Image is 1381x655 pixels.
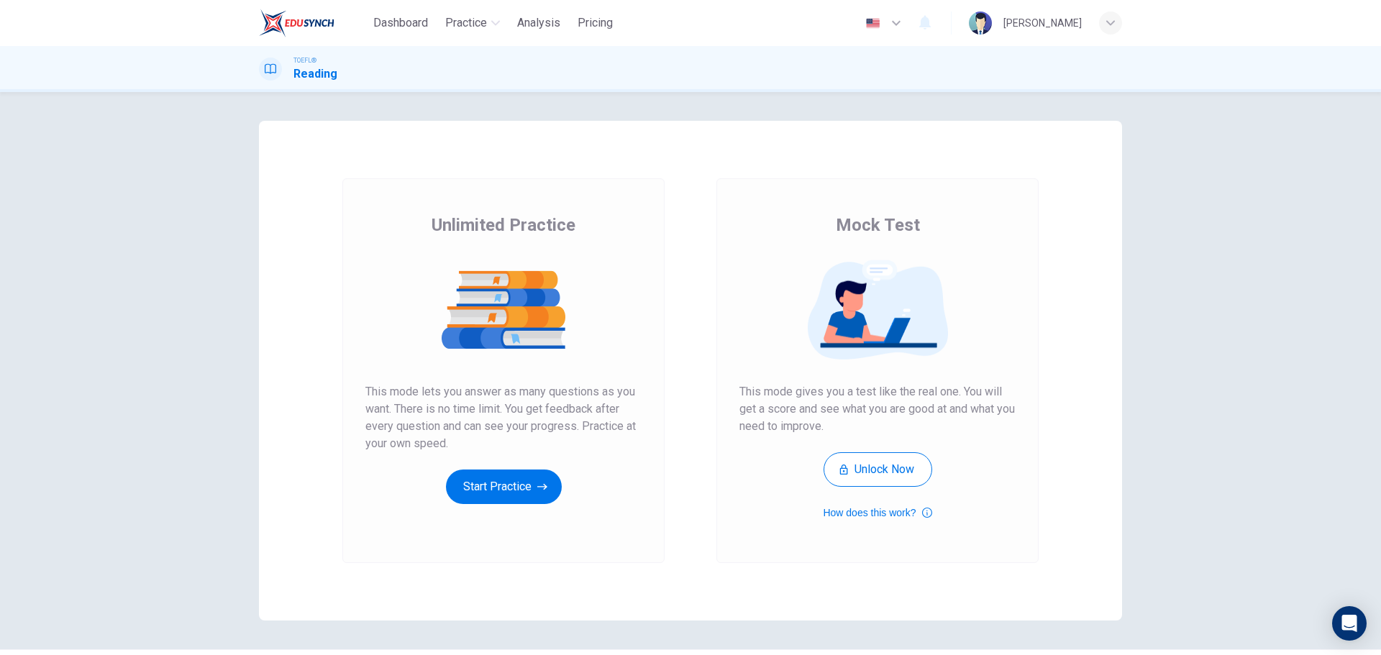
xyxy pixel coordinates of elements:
span: Pricing [578,14,613,32]
span: This mode gives you a test like the real one. You will get a score and see what you are good at a... [739,383,1016,435]
h1: Reading [293,65,337,83]
a: EduSynch logo [259,9,368,37]
span: Analysis [517,14,560,32]
button: Practice [439,10,506,36]
span: Unlimited Practice [432,214,575,237]
span: Mock Test [836,214,920,237]
div: [PERSON_NAME] [1003,14,1082,32]
span: Dashboard [373,14,428,32]
img: en [864,18,882,29]
button: Pricing [572,10,619,36]
span: This mode lets you answer as many questions as you want. There is no time limit. You get feedback... [365,383,642,452]
span: TOEFL® [293,55,316,65]
button: Start Practice [446,470,562,504]
button: Dashboard [368,10,434,36]
img: Profile picture [969,12,992,35]
div: Open Intercom Messenger [1332,606,1367,641]
button: How does this work? [823,504,931,521]
button: Analysis [511,10,566,36]
img: EduSynch logo [259,9,334,37]
button: Unlock Now [824,452,932,487]
span: Practice [445,14,487,32]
